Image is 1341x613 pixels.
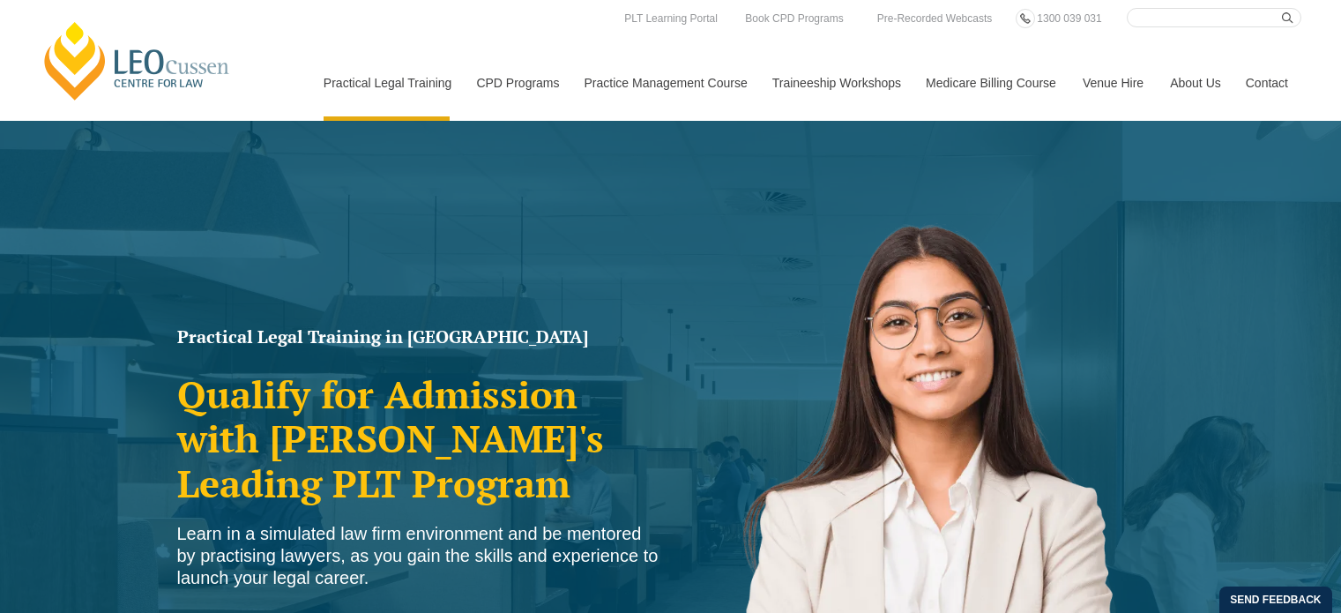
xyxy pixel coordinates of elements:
a: Practical Legal Training [310,45,464,121]
a: 1300 039 031 [1032,9,1106,28]
a: CPD Programs [463,45,570,121]
span: 1300 039 031 [1037,12,1101,25]
a: Contact [1233,45,1301,121]
iframe: LiveChat chat widget [1223,495,1297,569]
div: Learn in a simulated law firm environment and be mentored by practising lawyers, as you gain the ... [177,523,662,589]
a: About Us [1157,45,1233,121]
h2: Qualify for Admission with [PERSON_NAME]'s Leading PLT Program [177,372,662,505]
a: Practice Management Course [571,45,759,121]
a: PLT Learning Portal [620,9,722,28]
a: Venue Hire [1069,45,1157,121]
a: Traineeship Workshops [759,45,913,121]
a: [PERSON_NAME] Centre for Law [40,19,235,102]
a: Pre-Recorded Webcasts [873,9,997,28]
a: Medicare Billing Course [913,45,1069,121]
h1: Practical Legal Training in [GEOGRAPHIC_DATA] [177,328,662,346]
a: Book CPD Programs [741,9,847,28]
